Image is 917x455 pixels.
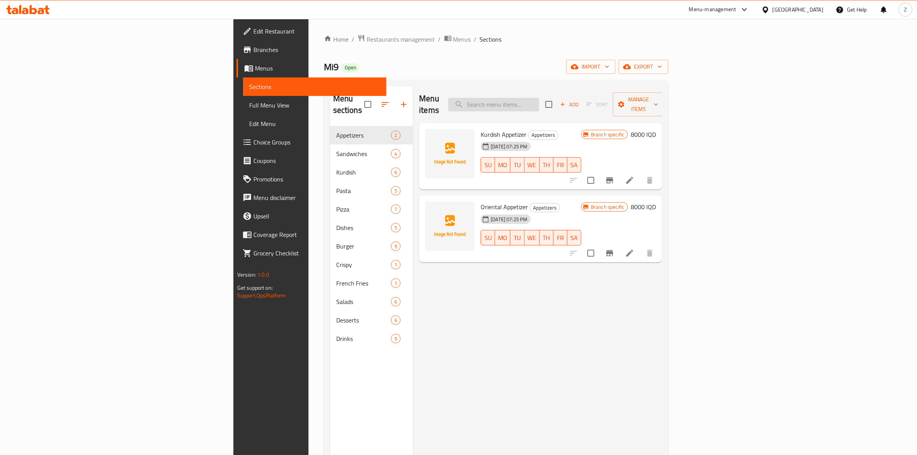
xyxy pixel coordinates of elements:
[566,60,615,74] button: import
[448,98,539,111] input: search
[330,329,413,348] div: Drinks9
[237,283,273,293] span: Get support on:
[640,244,659,262] button: delete
[330,181,413,200] div: Pasta5
[498,160,507,171] span: MO
[495,157,510,173] button: MO
[336,334,391,343] span: Drinks
[391,279,401,288] div: items
[336,149,391,158] span: Sandwiches
[391,131,401,140] div: items
[243,96,387,114] a: Full Menu View
[553,230,567,245] button: FR
[330,126,413,144] div: Appetizers2
[689,5,736,14] div: Menu-management
[336,223,391,232] div: Dishes
[391,261,400,269] span: 1
[336,316,391,325] div: Desserts
[391,206,400,213] span: 7
[336,186,391,195] div: Pasta
[588,131,627,138] span: Branch specific
[394,95,413,114] button: Add section
[570,232,578,243] span: SA
[330,218,413,237] div: Dishes5
[336,168,391,177] span: Kurdish
[391,224,400,232] span: 5
[600,244,619,262] button: Branch-specific-item
[253,156,381,165] span: Coupons
[236,40,387,59] a: Branches
[583,172,599,188] span: Select to update
[474,35,477,44] li: /
[425,201,474,251] img: Oriental Appetizer
[330,311,413,329] div: Desserts6
[336,131,391,140] span: Appetizers
[600,171,619,190] button: Branch-specific-item
[253,193,381,202] span: Menu disclaimer
[631,129,656,140] h6: 8000 IQD
[425,129,474,178] img: Kurdish Appetizer
[391,334,401,343] div: items
[557,99,582,111] button: Add
[528,160,536,171] span: WE
[513,232,521,243] span: TU
[336,279,391,288] span: French Fries
[540,230,553,245] button: TH
[530,203,560,212] span: Appetizers
[444,34,471,44] a: Menus
[570,160,578,171] span: SA
[360,96,376,112] span: Select all sections
[510,230,524,245] button: TU
[249,119,381,128] span: Edit Menu
[253,45,381,54] span: Branches
[253,175,381,184] span: Promotions
[391,298,400,306] span: 6
[525,157,540,173] button: WE
[391,223,401,232] div: items
[236,151,387,170] a: Coupons
[336,205,391,214] span: Pizza
[391,316,401,325] div: items
[480,35,502,44] span: Sections
[528,131,558,140] div: Appetizers
[773,5,823,14] div: [GEOGRAPHIC_DATA]
[453,35,471,44] span: Menus
[253,138,381,147] span: Choice Groups
[619,95,658,114] span: Manage items
[391,297,401,306] div: items
[391,317,400,324] span: 6
[236,225,387,244] a: Coverage Report
[330,274,413,292] div: French Fries1
[330,292,413,311] div: Salads6
[525,230,540,245] button: WE
[324,34,669,44] nav: breadcrumb
[330,255,413,274] div: Crispy1
[330,200,413,218] div: Pizza7
[391,243,400,250] span: 9
[588,203,627,211] span: Branch specific
[557,232,564,243] span: FR
[236,170,387,188] a: Promotions
[557,99,582,111] span: Add item
[236,133,387,151] a: Choice Groups
[367,35,435,44] span: Restaurants management
[336,242,391,251] div: Burger
[391,335,400,343] span: 9
[357,34,435,44] a: Restaurants management
[510,157,524,173] button: TU
[237,290,286,301] a: Support.OpsPlatform
[391,150,400,158] span: 4
[625,62,662,72] span: export
[498,232,507,243] span: MO
[582,99,613,111] span: Select section first
[540,157,553,173] button: TH
[236,207,387,225] a: Upsell
[481,129,526,140] span: Kurdish Appetizer
[236,59,387,77] a: Menus
[553,157,567,173] button: FR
